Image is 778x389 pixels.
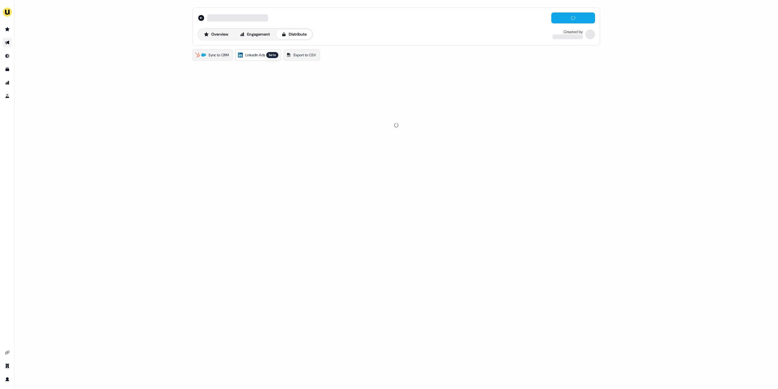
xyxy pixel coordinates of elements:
[2,374,12,384] a: Go to profile
[2,24,12,34] a: Go to prospects
[208,52,229,58] span: Sync to CRM
[192,49,233,61] a: Sync to CRM
[2,348,12,357] a: Go to integrations
[2,78,12,88] a: Go to attribution
[266,52,278,58] div: beta
[2,91,12,101] a: Go to experiments
[235,30,275,39] button: Engagement
[235,49,281,61] a: LinkedIn Adsbeta
[563,30,583,34] div: Created by
[2,51,12,61] a: Go to Inbound
[2,64,12,74] a: Go to templates
[276,30,312,39] button: Distribute
[245,52,265,58] span: LinkedIn Ads
[294,52,316,58] span: Export to CSV
[199,30,233,39] button: Overview
[2,38,12,47] a: Go to outbound experience
[284,49,320,61] a: Export to CSV
[2,361,12,371] a: Go to team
